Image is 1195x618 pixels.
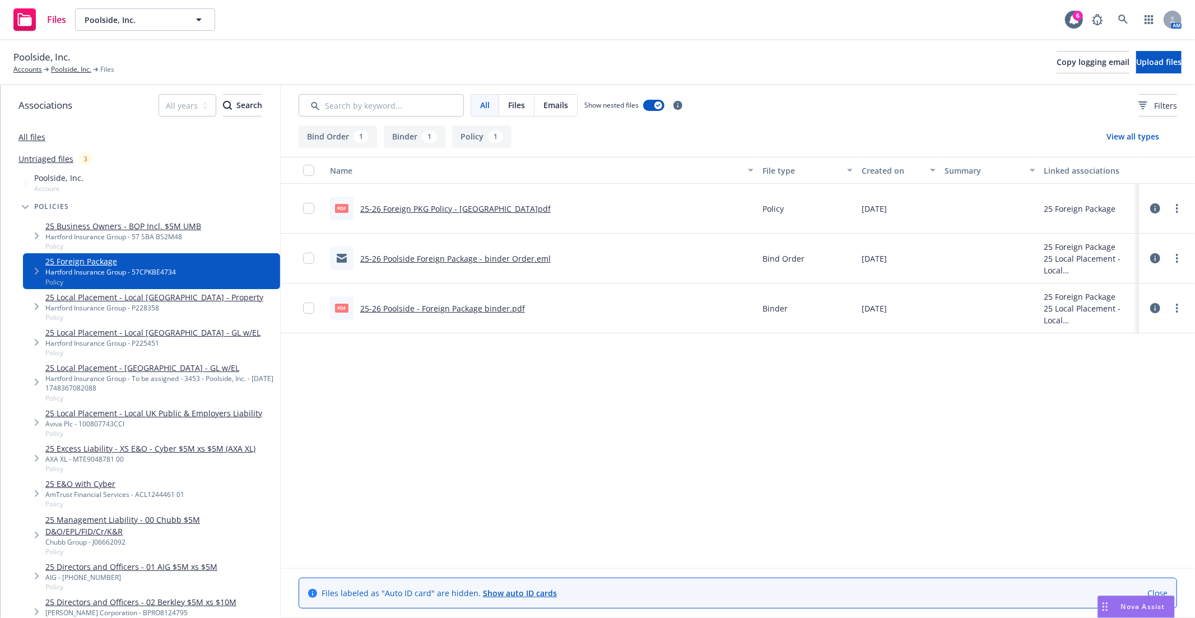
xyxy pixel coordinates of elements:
span: [DATE] [862,203,887,215]
button: Nova Assist [1098,596,1175,618]
div: Name [330,165,741,176]
span: Show nested files [584,100,639,110]
a: 25 Local Placement - Local UK Public & Employers Liability [45,407,262,419]
a: more [1170,202,1184,215]
div: 3 [78,152,93,165]
a: All files [18,132,45,142]
a: Files [9,4,71,35]
span: [DATE] [862,253,887,264]
a: Show auto ID cards [483,588,557,598]
a: 25-26 Foreign PKG Policy - [GEOGRAPHIC_DATA]pdf [360,203,551,214]
span: Policy [45,547,276,556]
button: Policy [452,126,512,148]
span: Upload files [1136,57,1182,67]
a: 25-26 Poolside - Foreign Package binder.pdf [360,303,525,314]
div: 6 [1073,11,1083,21]
button: Created on [857,157,940,184]
a: 25 Management Liability - 00 Chubb $5M D&O/EPL/FID/Cr/K&R [45,514,276,537]
a: more [1170,252,1184,265]
input: Toggle Row Selected [303,203,314,214]
div: 25 Local Placement - Local [GEOGRAPHIC_DATA] - Property [1044,303,1134,326]
span: Binder [762,303,788,314]
button: Bind Order [299,126,377,148]
div: Hartford Insurance Group - 57CPKBE4734 [45,267,176,277]
button: Filters [1138,94,1177,117]
div: 25 Foreign Package [1044,241,1134,253]
button: View all types [1089,126,1177,148]
span: Policy [45,393,276,403]
a: 25 Local Placement - Local [GEOGRAPHIC_DATA] - Property [45,291,263,303]
div: Hartford Insurance Group - P225451 [45,338,261,348]
div: Linked associations [1044,165,1134,176]
a: 25 Local Placement - [GEOGRAPHIC_DATA] - GL w/EL [45,362,276,374]
a: Search [1112,8,1134,31]
button: File type [758,157,857,184]
div: 1 [422,131,437,143]
div: 25 Foreign Package [1044,291,1134,303]
div: Drag to move [1098,596,1112,617]
div: AmTrust Financial Services - ACL1244461 01 [45,490,184,499]
button: Binder [384,126,445,148]
span: Policy [45,429,262,438]
span: Copy logging email [1057,57,1129,67]
span: All [480,99,490,111]
button: Upload files [1136,51,1182,73]
span: Nova Assist [1121,602,1165,611]
a: 25 Excess Liability - XS E&O - Cyber $5M xs $5M (AXA XL) [45,443,255,454]
button: Summary [940,157,1039,184]
span: Policy [45,464,255,473]
span: Policy [45,499,184,509]
span: Files labeled as "Auto ID card" are hidden. [322,587,557,599]
button: Linked associations [1040,157,1139,184]
button: Copy logging email [1057,51,1129,73]
a: more [1170,301,1184,315]
button: Poolside, Inc. [75,8,215,31]
span: Policy [45,313,263,322]
a: Accounts [13,64,42,75]
div: Hartford Insurance Group - To be assigned - 3453 - Poolside, Inc. - [DATE] 1748367082088 [45,374,276,393]
span: Files [47,15,66,24]
svg: Search [223,101,232,110]
div: 1 [488,131,503,143]
a: 25 E&O with Cyber [45,478,184,490]
a: Poolside, Inc. [51,64,91,75]
div: Hartford Insurance Group - 57 SBA BS2M48 [45,232,201,241]
a: Report a Bug [1086,8,1109,31]
span: Policy [45,348,261,357]
input: Select all [303,165,314,176]
a: 25 Local Placement - Local [GEOGRAPHIC_DATA] - GL w/EL [45,327,261,338]
span: [DATE] [862,303,887,314]
span: Policy [45,241,201,251]
div: Search [223,95,262,116]
span: pdf [335,204,348,212]
span: Policy [45,277,176,287]
div: 1 [354,131,369,143]
span: Policy [45,582,217,592]
span: Poolside, Inc. [34,172,83,184]
span: Emails [543,99,568,111]
div: Chubb Group - J06662092 [45,537,276,547]
div: Hartford Insurance Group - P228358 [45,303,263,313]
div: AIG - [PHONE_NUMBER] [45,573,217,582]
button: SearchSearch [223,94,262,117]
div: Aviva Plc - 100807743CCI [45,419,262,429]
a: Close [1147,587,1168,599]
span: Bind Order [762,253,805,264]
span: pdf [335,304,348,312]
input: Toggle Row Selected [303,303,314,314]
div: File type [762,165,840,176]
span: Filters [1154,100,1177,111]
div: 25 Local Placement - Local [GEOGRAPHIC_DATA] - Property [1044,253,1134,276]
span: Account [34,184,83,193]
div: [PERSON_NAME] Corporation - BPRO8124795 [45,608,236,617]
div: AXA XL - MTE9048781 00 [45,454,255,464]
span: Files [100,64,114,75]
button: Name [326,157,758,184]
span: Files [508,99,525,111]
a: 25 Directors and Officers - 01 AIG $5M xs $5M [45,561,217,573]
a: Switch app [1138,8,1160,31]
span: Poolside, Inc. [85,14,182,26]
span: Policy [762,203,784,215]
span: Associations [18,98,72,113]
input: Toggle Row Selected [303,253,314,264]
